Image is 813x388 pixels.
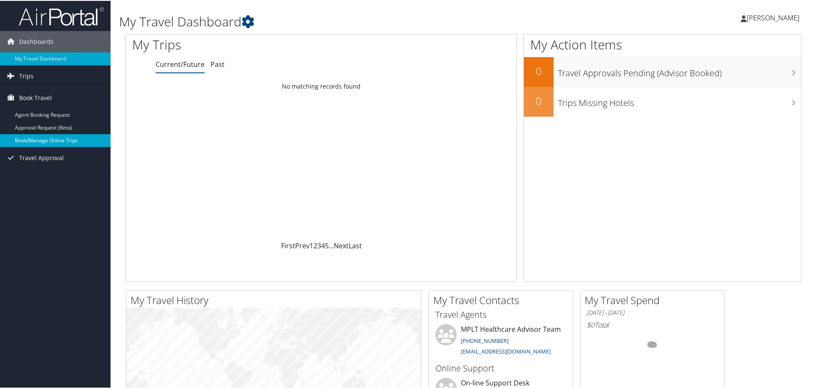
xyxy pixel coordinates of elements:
[210,59,225,68] a: Past
[558,62,801,78] h3: Travel Approvals Pending (Advisor Booked)
[126,78,517,93] td: No matching records found
[461,347,551,354] a: [EMAIL_ADDRESS][DOMAIN_NAME]
[524,56,801,86] a: 0Travel Approvals Pending (Advisor Booked)
[132,35,347,53] h1: My Trips
[19,86,52,108] span: Book Travel
[19,147,64,168] span: Travel Approval
[281,240,295,250] a: First
[119,12,578,30] h1: My Travel Dashboard
[313,240,317,250] a: 2
[317,240,321,250] a: 3
[587,319,594,329] span: $0
[321,240,325,250] a: 4
[19,65,34,86] span: Trips
[585,292,724,307] h2: My Travel Spend
[435,362,566,374] h3: Online Support
[587,308,718,316] h6: [DATE] - [DATE]
[131,292,421,307] h2: My Travel History
[558,92,801,108] h3: Trips Missing Hotels
[431,323,571,358] li: MPLT Healthcare Advisor Team
[524,35,801,53] h1: My Action Items
[295,240,310,250] a: Prev
[19,30,54,52] span: Dashboards
[435,308,566,320] h3: Travel Agents
[334,240,349,250] a: Next
[156,59,205,68] a: Current/Future
[747,12,799,22] span: [PERSON_NAME]
[461,336,509,344] a: [PHONE_NUMBER]
[524,93,554,107] h2: 0
[349,240,362,250] a: Last
[649,342,656,347] tspan: 0%
[325,240,329,250] a: 5
[524,86,801,116] a: 0Trips Missing Hotels
[310,240,313,250] a: 1
[741,4,808,30] a: [PERSON_NAME]
[329,240,334,250] span: …
[524,63,554,78] h2: 0
[19,6,104,26] img: airportal-logo.png
[433,292,573,307] h2: My Travel Contacts
[587,319,718,329] h6: Total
